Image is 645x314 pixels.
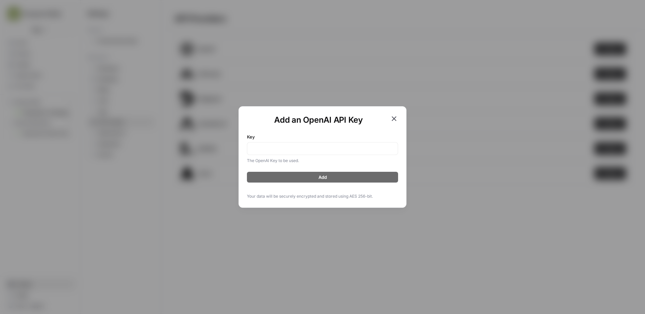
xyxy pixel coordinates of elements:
button: Add [247,172,398,183]
span: Your data will be securely encrypted and stored using AES 256-bit. [247,193,398,199]
label: Key [247,133,398,140]
div: The OpenAI Key to be used. [247,158,398,164]
span: Add [318,174,327,181]
h1: Add an OpenAI API Key [247,115,390,125]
